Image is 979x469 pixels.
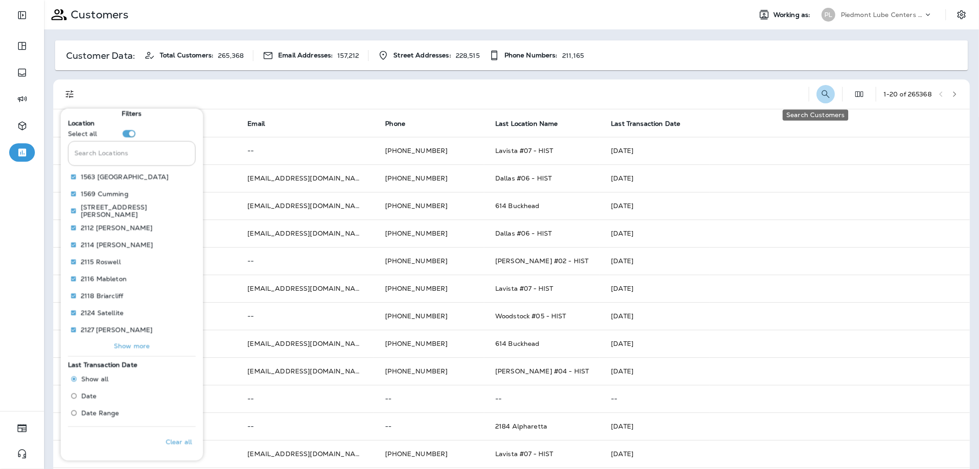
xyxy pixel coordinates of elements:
button: Search Customers [817,85,835,103]
p: 1569 Cumming [81,190,129,198]
span: 614 Buckhead [495,339,540,348]
td: [DATE] [600,275,970,302]
p: 2116 Mableton [81,275,127,283]
span: Lavista #07 - HIST [495,284,554,293]
td: [DATE] [600,164,970,192]
span: 614 Buckhead [495,202,540,210]
button: Settings [953,6,970,23]
p: -- [247,423,363,430]
button: Expand Sidebar [9,6,35,24]
p: 211,165 [562,52,584,59]
p: -- [611,395,959,402]
td: [PERSON_NAME] [53,247,236,275]
span: Location [68,119,95,128]
p: 2115 Roswell [81,258,121,266]
p: 2118 Briarcliff [81,292,123,299]
td: [DATE] [600,412,970,440]
td: [PHONE_NUMBER] [374,275,484,302]
td: [PERSON_NAME] [53,192,236,220]
button: Show more [68,339,196,352]
p: Show more [114,342,150,350]
span: Last Transaction Date [68,361,137,369]
td: [PHONE_NUMBER] [374,440,484,468]
p: 228,515 [456,52,480,59]
span: Show all [81,375,108,383]
p: 157,212 [337,52,359,59]
td: [PHONE_NUMBER] [374,220,484,247]
td: [PHONE_NUMBER] [374,192,484,220]
td: [PERSON_NAME] [53,302,236,330]
p: Piedmont Lube Centers LLC [841,11,923,18]
td: [PERSON_NAME] [53,357,236,385]
span: [PERSON_NAME] #02 - HIST [495,257,588,265]
span: Woodstock #05 - HIST [495,312,566,320]
span: Last Transaction Date [611,119,692,128]
td: [EMAIL_ADDRESS][DOMAIN_NAME] [236,357,374,385]
td: [EMAIL_ADDRESS][DOMAIN_NAME] [236,330,374,357]
p: 2124 Satellite [81,309,123,316]
p: Clear all [166,438,192,446]
p: -- [495,395,589,402]
span: Filters [122,110,142,118]
p: Select all [68,130,97,138]
td: [PERSON_NAME] [53,385,236,412]
p: 2127 [PERSON_NAME] [81,326,153,333]
td: [DATE] [600,247,970,275]
span: Lavista #07 - HIST [495,450,554,458]
td: [PERSON_NAME] (No last name) [53,412,236,440]
p: -- [247,395,363,402]
p: Customer Data: [66,52,135,59]
td: [DATE] [600,137,970,164]
span: Phone Numbers: [504,51,558,59]
div: Filters [61,103,203,460]
p: 2112 [PERSON_NAME] [81,224,153,232]
button: Edit Fields [850,85,868,103]
span: Lavista #07 - HIST [495,147,554,155]
p: -- [385,423,473,430]
p: -- [247,312,363,320]
td: [EMAIL_ADDRESS][DOMAIN_NAME] [236,164,374,192]
td: [PHONE_NUMBER] [374,357,484,385]
td: [PHONE_NUMBER] [374,164,484,192]
span: Dallas #06 - HIST [495,229,552,237]
p: 1563 [GEOGRAPHIC_DATA] [81,173,168,181]
td: [DATE] [600,330,970,357]
span: Date Range [81,409,119,417]
span: Dallas #06 - HIST [495,174,552,182]
button: Filters [61,85,79,103]
span: Email [247,120,265,128]
p: 265,368 [218,52,244,59]
span: Phone [385,120,405,128]
span: Working as: [773,11,812,19]
td: [EMAIL_ADDRESS][DOMAIN_NAME] [236,275,374,302]
td: [EMAIL_ADDRESS][DOMAIN_NAME] [236,192,374,220]
span: Email Addresses: [278,51,333,59]
span: Last Transaction Date [611,120,680,128]
td: [DATE] [600,302,970,330]
td: [PHONE_NUMBER] [374,302,484,330]
span: Phone [385,119,417,128]
p: [STREET_ADDRESS][PERSON_NAME] [81,203,188,218]
p: 2114 [PERSON_NAME] [81,241,153,249]
td: [PERSON_NAME] [53,330,236,357]
div: Search Customers [783,109,848,120]
span: Street Addresses: [393,51,451,59]
td: [DATE] [600,440,970,468]
td: Cheetah Turf Care [53,220,236,247]
td: [PERSON_NAME] [53,164,236,192]
div: PL [822,8,835,22]
td: [EMAIL_ADDRESS][DOMAIN_NAME] [236,440,374,468]
p: -- [247,257,363,265]
span: Last Location Name [495,120,558,128]
td: [DATE] [600,357,970,385]
span: Last Location Name [495,119,570,128]
td: [PERSON_NAME] [53,440,236,468]
p: -- [247,147,363,154]
span: Total Customers: [160,51,213,59]
td: [EMAIL_ADDRESS][DOMAIN_NAME] [236,220,374,247]
button: Clear all [162,430,196,453]
div: 1 - 20 of 265368 [884,90,932,98]
span: [PERSON_NAME] #04 - HIST [495,367,589,375]
span: Email [247,119,277,128]
p: -- [385,395,473,402]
